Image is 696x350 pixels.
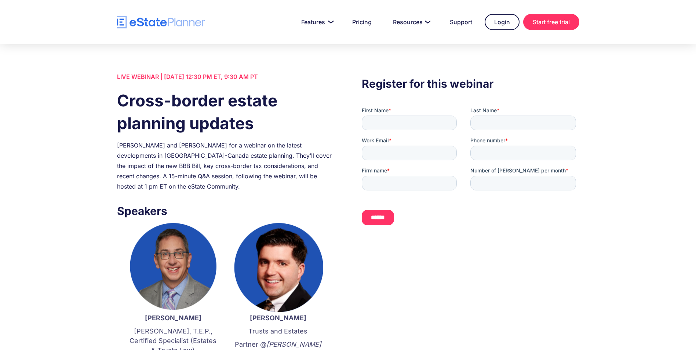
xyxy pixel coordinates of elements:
h3: Speakers [117,203,334,219]
a: Login [485,14,520,30]
a: Pricing [343,15,380,29]
div: LIVE WEBINAR | [DATE] 12:30 PM ET, 9:30 AM PT [117,72,334,82]
a: Features [292,15,340,29]
iframe: Form 0 [362,107,579,231]
a: Start free trial [523,14,579,30]
a: Resources [384,15,437,29]
strong: [PERSON_NAME] [145,314,201,322]
a: Support [441,15,481,29]
p: Trusts and Estates [233,327,323,336]
a: home [117,16,205,29]
div: [PERSON_NAME] and [PERSON_NAME] for a webinar on the latest developments in [GEOGRAPHIC_DATA]-Can... [117,140,334,192]
h1: Cross-border estate planning updates [117,89,334,135]
strong: [PERSON_NAME] [250,314,306,322]
h3: Register for this webinar [362,75,579,92]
